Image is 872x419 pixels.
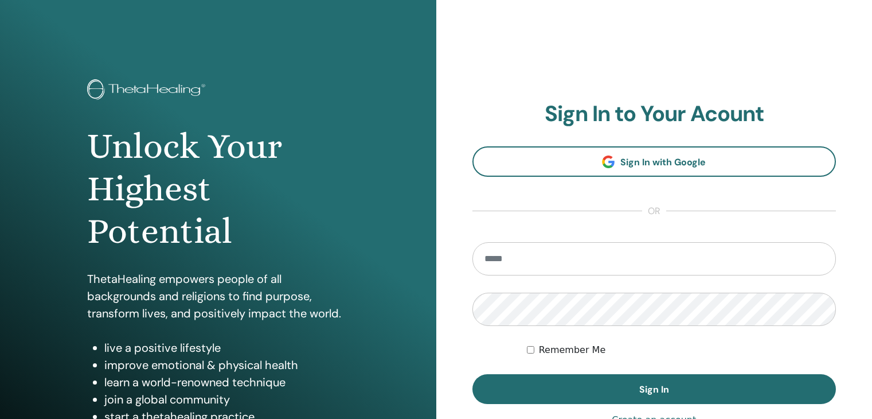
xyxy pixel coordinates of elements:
label: Remember Me [539,343,606,357]
h2: Sign In to Your Acount [472,101,836,127]
button: Sign In [472,374,836,404]
span: Sign In [639,383,669,395]
span: or [642,204,666,218]
div: Keep me authenticated indefinitely or until I manually logout [527,343,836,357]
a: Sign In with Google [472,146,836,177]
li: improve emotional & physical health [104,356,349,374]
li: join a global community [104,391,349,408]
li: live a positive lifestyle [104,339,349,356]
span: Sign In with Google [620,156,706,168]
h1: Unlock Your Highest Potential [87,125,349,253]
li: learn a world-renowned technique [104,374,349,391]
p: ThetaHealing empowers people of all backgrounds and religions to find purpose, transform lives, a... [87,270,349,322]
